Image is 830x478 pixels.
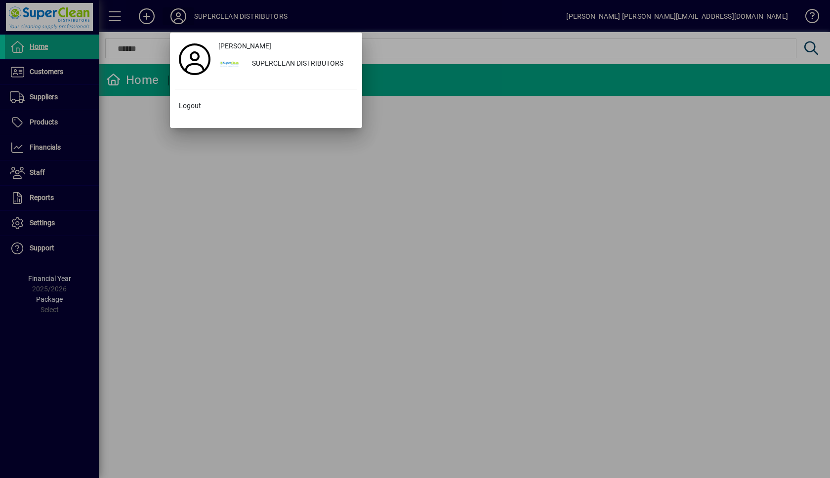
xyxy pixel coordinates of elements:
[175,97,357,115] button: Logout
[244,55,357,73] div: SUPERCLEAN DISTRIBUTORS
[214,38,357,55] a: [PERSON_NAME]
[214,55,357,73] button: SUPERCLEAN DISTRIBUTORS
[218,41,271,51] span: [PERSON_NAME]
[175,50,214,68] a: Profile
[179,101,201,111] span: Logout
